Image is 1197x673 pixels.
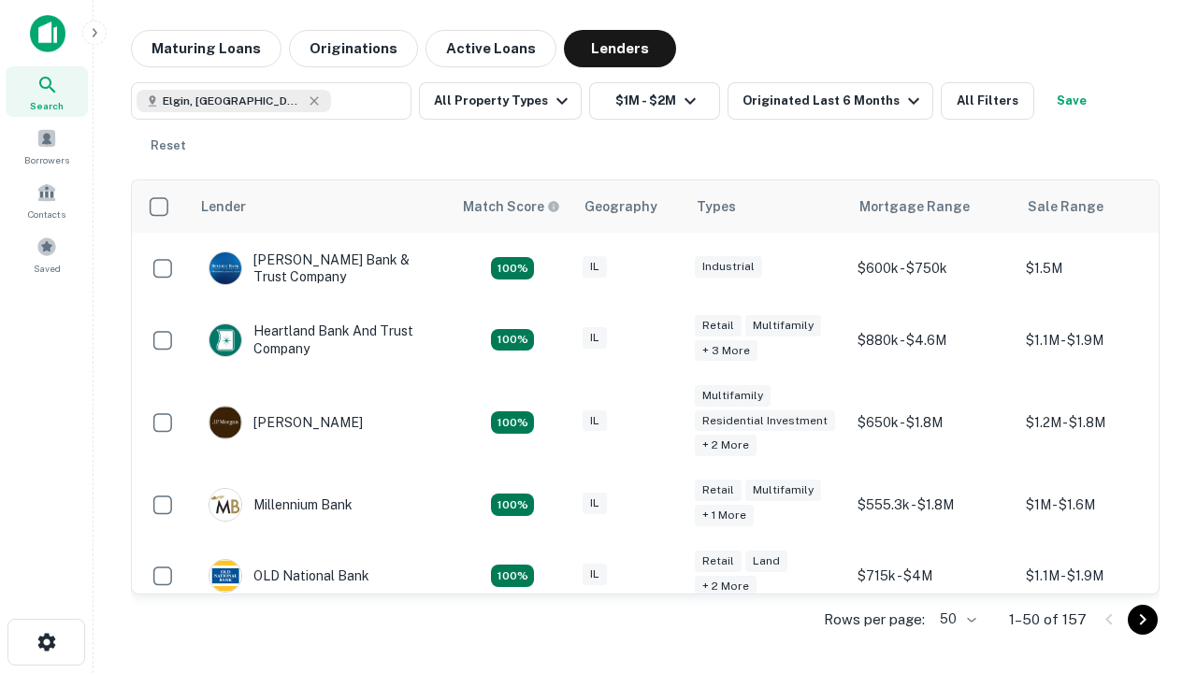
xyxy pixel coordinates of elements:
div: OLD National Bank [209,559,369,593]
div: Mortgage Range [859,195,970,218]
span: Borrowers [24,152,69,167]
div: IL [583,256,607,278]
div: Land [745,551,787,572]
td: $650k - $1.8M [848,376,1017,470]
a: Search [6,66,88,117]
span: Search [30,98,64,113]
span: Contacts [28,207,65,222]
a: Saved [6,229,88,279]
div: IL [583,327,607,349]
div: + 3 more [695,340,757,362]
p: Rows per page: [824,609,925,631]
div: Multifamily [745,480,821,501]
div: Matching Properties: 22, hasApolloMatch: undefined [491,565,534,587]
button: Lenders [564,30,676,67]
td: $1.1M - $1.9M [1017,540,1185,611]
h6: Match Score [463,196,556,217]
th: Lender [190,180,452,233]
th: Sale Range [1017,180,1185,233]
td: $555.3k - $1.8M [848,469,1017,540]
button: Active Loans [425,30,556,67]
td: $1M - $1.6M [1017,469,1185,540]
img: picture [209,324,241,356]
p: 1–50 of 157 [1009,609,1087,631]
div: Matching Properties: 16, hasApolloMatch: undefined [491,494,534,516]
div: Retail [695,551,742,572]
button: Save your search to get updates of matches that match your search criteria. [1042,82,1102,120]
div: [PERSON_NAME] Bank & Trust Company [209,251,433,285]
div: + 1 more [695,505,754,526]
img: picture [209,560,241,592]
iframe: Chat Widget [1103,523,1197,613]
div: Sale Range [1028,195,1103,218]
div: IL [583,564,607,585]
div: IL [583,410,607,432]
button: All Filters [941,82,1034,120]
button: All Property Types [419,82,582,120]
button: Go to next page [1128,605,1158,635]
th: Types [685,180,848,233]
button: Originated Last 6 Months [728,82,933,120]
div: Industrial [695,256,762,278]
button: Maturing Loans [131,30,281,67]
td: $1.2M - $1.8M [1017,376,1185,470]
div: Heartland Bank And Trust Company [209,322,433,356]
div: Capitalize uses an advanced AI algorithm to match your search with the best lender. The match sco... [463,196,560,217]
div: + 2 more [695,576,757,597]
div: Matching Properties: 20, hasApolloMatch: undefined [491,329,534,351]
div: 50 [932,606,979,633]
div: Types [697,195,736,218]
td: $880k - $4.6M [848,304,1017,375]
div: Matching Properties: 28, hasApolloMatch: undefined [491,257,534,279]
div: Multifamily [695,385,771,407]
span: Elgin, [GEOGRAPHIC_DATA], [GEOGRAPHIC_DATA] [163,93,303,109]
div: Multifamily [745,315,821,336]
img: picture [209,489,241,521]
div: Lender [201,195,246,218]
div: Matching Properties: 23, hasApolloMatch: undefined [491,411,534,434]
div: Residential Investment [695,410,835,432]
div: + 2 more [695,435,757,456]
td: $1.1M - $1.9M [1017,304,1185,375]
th: Capitalize uses an advanced AI algorithm to match your search with the best lender. The match sco... [452,180,573,233]
div: Originated Last 6 Months [743,90,925,112]
a: Contacts [6,175,88,225]
a: Borrowers [6,121,88,171]
th: Mortgage Range [848,180,1017,233]
img: picture [209,407,241,438]
span: Saved [34,261,61,276]
div: IL [583,493,607,514]
td: $715k - $4M [848,540,1017,611]
div: Retail [695,480,742,501]
td: $1.5M [1017,233,1185,304]
th: Geography [573,180,685,233]
td: $600k - $750k [848,233,1017,304]
button: Reset [138,127,198,165]
img: picture [209,252,241,284]
div: Retail [695,315,742,336]
button: $1M - $2M [589,82,720,120]
button: Originations [289,30,418,67]
img: capitalize-icon.png [30,15,65,52]
div: [PERSON_NAME] [209,406,363,439]
div: Millennium Bank [209,488,353,522]
div: Geography [584,195,657,218]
